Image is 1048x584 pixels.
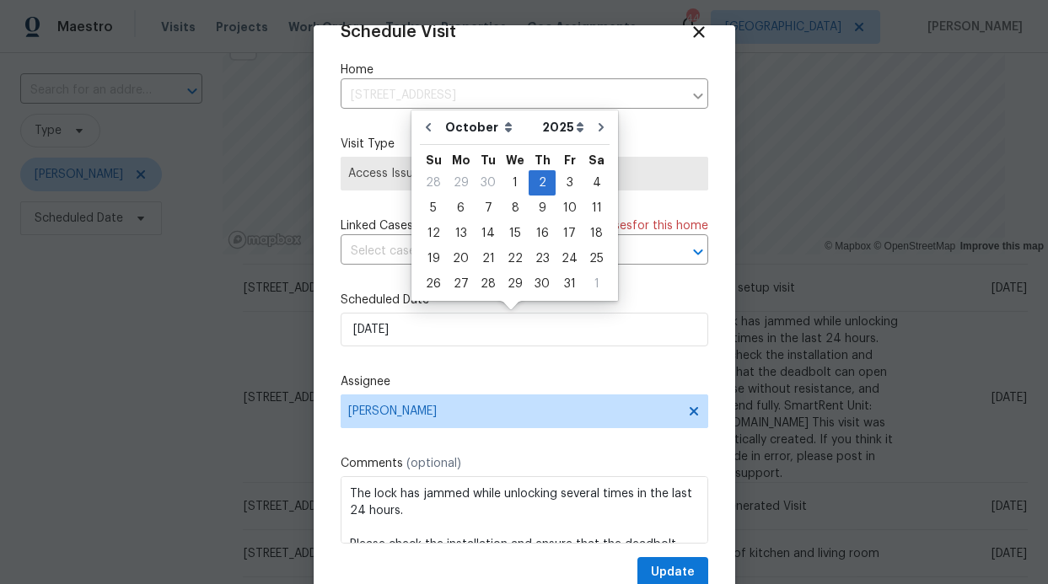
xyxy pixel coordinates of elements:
div: Mon Oct 13 2025 [447,221,475,246]
div: 1 [502,171,529,195]
abbr: Saturday [588,154,605,166]
div: Wed Oct 08 2025 [502,196,529,221]
div: 25 [583,247,610,271]
div: 18 [583,222,610,245]
label: Visit Type [341,136,708,153]
select: Month [441,115,538,140]
button: Go to next month [588,110,614,144]
div: 17 [556,222,583,245]
div: 15 [502,222,529,245]
abbr: Tuesday [481,154,496,166]
div: 19 [420,247,447,271]
div: 23 [529,247,556,271]
div: 30 [529,272,556,296]
div: Fri Oct 24 2025 [556,246,583,271]
textarea: The lock has jammed while unlocking several times in the last 24 hours. Please check the installa... [341,476,708,544]
abbr: Sunday [426,154,442,166]
div: 13 [447,222,475,245]
div: 8 [502,196,529,220]
div: Sat Oct 25 2025 [583,246,610,271]
div: 5 [420,196,447,220]
div: 7 [475,196,502,220]
div: Mon Oct 27 2025 [447,271,475,297]
label: Assignee [341,373,708,390]
div: 4 [583,171,610,195]
span: [PERSON_NAME] [348,405,679,418]
div: 28 [475,272,502,296]
div: Thu Oct 02 2025 [529,170,556,196]
div: Wed Oct 15 2025 [502,221,529,246]
div: 1 [583,272,610,296]
div: 12 [420,222,447,245]
div: 29 [502,272,529,296]
abbr: Friday [564,154,576,166]
div: Sun Sep 28 2025 [420,170,447,196]
span: There are case s for this home [535,217,708,234]
span: Access Issues [348,165,701,182]
div: Wed Oct 22 2025 [502,246,529,271]
div: 2 [529,171,556,195]
div: Sun Oct 05 2025 [420,196,447,221]
div: Tue Oct 07 2025 [475,196,502,221]
div: 28 [420,171,447,195]
div: 22 [502,247,529,271]
span: Linked Cases [341,217,413,234]
abbr: Thursday [535,154,551,166]
input: M/D/YYYY [341,313,708,346]
label: Comments [341,455,708,472]
span: (optional) [406,458,461,469]
input: Enter in an address [341,83,683,109]
div: 30 [475,171,502,195]
div: Fri Oct 31 2025 [556,271,583,297]
abbr: Monday [452,154,470,166]
div: Fri Oct 10 2025 [556,196,583,221]
div: Tue Oct 14 2025 [475,221,502,246]
div: Sat Nov 01 2025 [583,271,610,297]
div: 24 [556,247,583,271]
div: 9 [529,196,556,220]
span: Close [690,23,708,41]
div: Thu Oct 09 2025 [529,196,556,221]
div: Sat Oct 18 2025 [583,221,610,246]
div: 11 [583,196,610,220]
div: 6 [447,196,475,220]
div: Fri Oct 03 2025 [556,170,583,196]
span: Update [651,562,695,583]
div: Thu Oct 30 2025 [529,271,556,297]
div: 3 [556,171,583,195]
div: 14 [475,222,502,245]
button: Open [686,240,710,264]
label: Scheduled Date [341,292,708,308]
div: 16 [529,222,556,245]
select: Year [538,115,588,140]
div: 26 [420,272,447,296]
label: Home [341,62,708,78]
input: Select cases [341,238,661,265]
div: 21 [475,247,502,271]
div: Tue Sep 30 2025 [475,170,502,196]
div: 20 [447,247,475,271]
div: Sun Oct 19 2025 [420,246,447,271]
div: 31 [556,272,583,296]
button: Go to previous month [416,110,441,144]
div: Tue Oct 28 2025 [475,271,502,297]
div: Sun Oct 26 2025 [420,271,447,297]
div: Mon Oct 20 2025 [447,246,475,271]
div: Thu Oct 16 2025 [529,221,556,246]
div: Tue Oct 21 2025 [475,246,502,271]
div: Wed Oct 29 2025 [502,271,529,297]
span: Schedule Visit [341,24,456,40]
div: Wed Oct 01 2025 [502,170,529,196]
div: Fri Oct 17 2025 [556,221,583,246]
div: Thu Oct 23 2025 [529,246,556,271]
div: Mon Sep 29 2025 [447,170,475,196]
div: Sat Oct 04 2025 [583,170,610,196]
div: 27 [447,272,475,296]
div: 29 [447,171,475,195]
div: Sun Oct 12 2025 [420,221,447,246]
div: Sat Oct 11 2025 [583,196,610,221]
abbr: Wednesday [506,154,524,166]
div: 10 [556,196,583,220]
div: Mon Oct 06 2025 [447,196,475,221]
